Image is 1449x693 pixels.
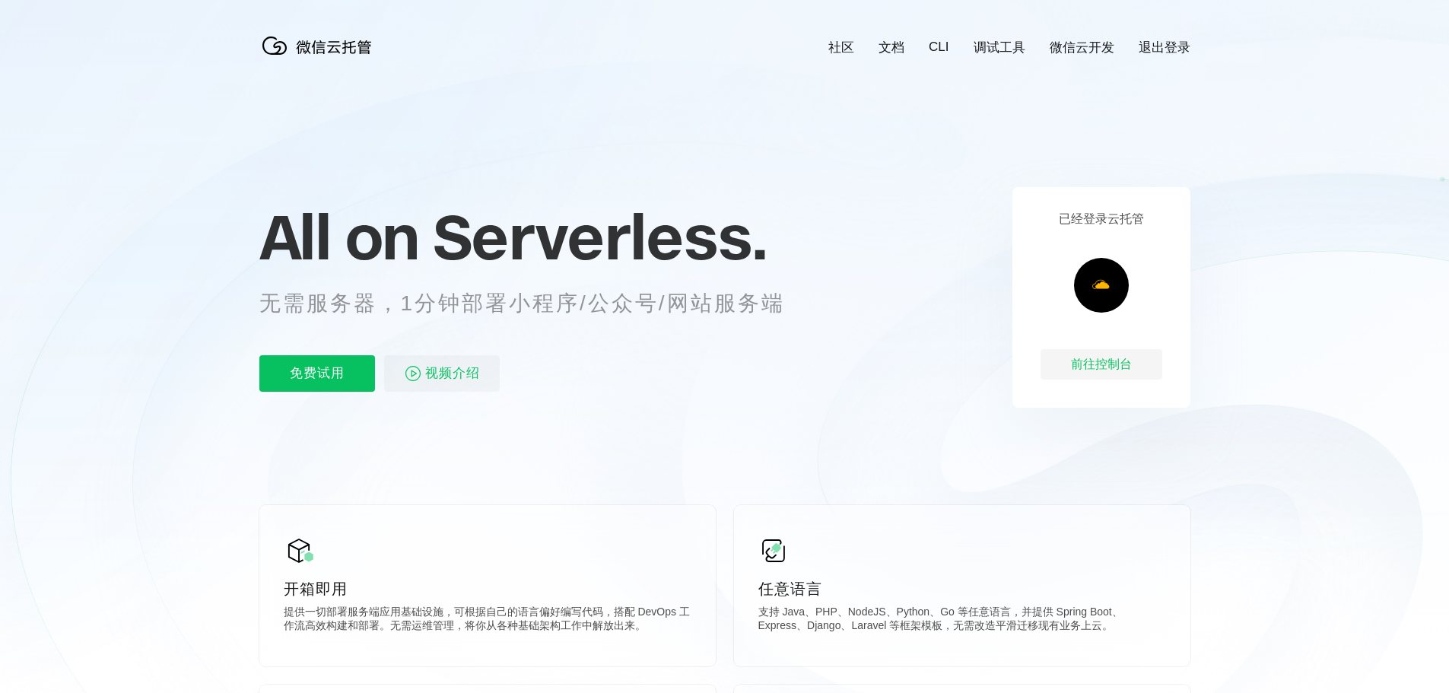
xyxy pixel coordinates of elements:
p: 开箱即用 [284,578,691,599]
p: 支持 Java、PHP、NodeJS、Python、Go 等任意语言，并提供 Spring Boot、Express、Django、Laravel 等框架模板，无需改造平滑迁移现有业务上云。 [758,606,1166,636]
span: Serverless. [433,199,767,275]
p: 已经登录云托管 [1059,211,1144,227]
span: All on [259,199,418,275]
p: 任意语言 [758,578,1166,599]
p: 免费试用 [259,355,375,392]
p: 提供一切部署服务端应用基础设施，可根据自己的语言偏好编写代码，搭配 DevOps 工作流高效构建和部署。无需运维管理，将你从各种基础架构工作中解放出来。 [284,606,691,636]
a: 文档 [879,39,904,56]
img: video_play.svg [404,364,422,383]
a: 微信云托管 [259,50,381,63]
img: 微信云托管 [259,30,381,61]
a: CLI [929,40,949,55]
a: 调试工具 [974,39,1025,56]
a: 微信云开发 [1050,39,1114,56]
div: 前往控制台 [1041,349,1162,380]
p: 无需服务器，1分钟部署小程序/公众号/网站服务端 [259,288,813,319]
span: 视频介绍 [425,355,480,392]
a: 退出登录 [1139,39,1190,56]
a: 社区 [828,39,854,56]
